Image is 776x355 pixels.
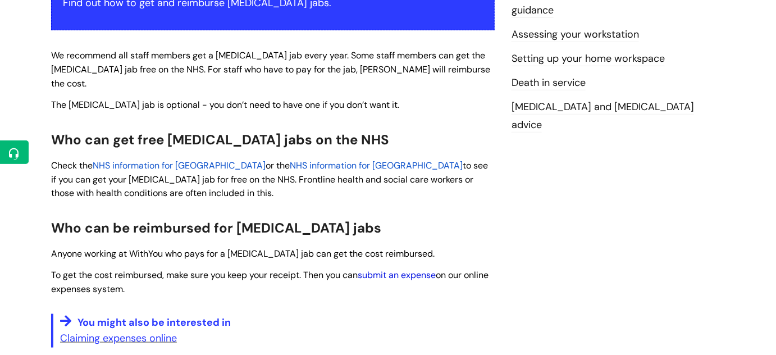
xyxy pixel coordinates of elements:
a: [MEDICAL_DATA] and [MEDICAL_DATA] advice [512,100,694,133]
a: submit an expense [358,269,436,281]
span: You might also be interested in [77,316,231,329]
span: Check the [51,160,93,171]
span: Anyone working at WithYou who pays for a [MEDICAL_DATA] jab can get the cost reimbursed. [51,248,435,260]
a: Setting up your home workspace [512,52,665,66]
span: Who can get free [MEDICAL_DATA] jabs on the NHS [51,131,389,148]
span: The [MEDICAL_DATA] jab is optional - you don’t need to have one if you don’t want it. [51,99,399,111]
span: to see if you can get your [MEDICAL_DATA] jab for free on the NHS. Frontline health and social ca... [51,160,488,199]
a: NHS information for [GEOGRAPHIC_DATA] [290,160,463,171]
span: Who can be reimbursed for [MEDICAL_DATA] jabs [51,219,381,236]
a: Death in service [512,76,586,90]
span: We recommend all staff members get a [MEDICAL_DATA] jab every year. Some staff members can get th... [51,49,490,89]
a: Claiming expenses online [60,331,177,345]
a: NHS information for [GEOGRAPHIC_DATA] [93,160,266,171]
span: or the [266,160,290,171]
span: To get the cost reimbursed, make sure you keep your receipt. Then you can on our online expenses ... [51,269,489,295]
a: Assessing your workstation [512,28,639,42]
